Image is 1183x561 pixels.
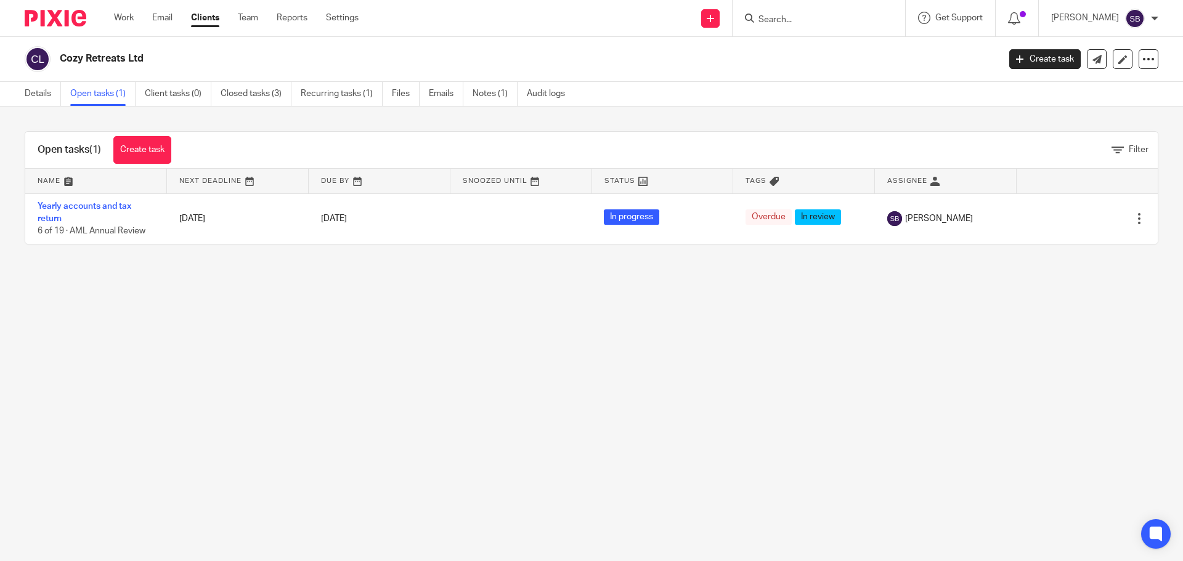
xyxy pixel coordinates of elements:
[25,82,61,106] a: Details
[114,12,134,24] a: Work
[25,46,51,72] img: svg%3E
[604,177,635,184] span: Status
[167,193,309,244] td: [DATE]
[25,10,86,26] img: Pixie
[145,82,211,106] a: Client tasks (0)
[473,82,518,106] a: Notes (1)
[113,136,171,164] a: Create task
[746,177,766,184] span: Tags
[221,82,291,106] a: Closed tasks (3)
[277,12,307,24] a: Reports
[301,82,383,106] a: Recurring tasks (1)
[746,209,792,225] span: Overdue
[527,82,574,106] a: Audit logs
[757,15,868,26] input: Search
[70,82,136,106] a: Open tasks (1)
[463,177,527,184] span: Snoozed Until
[1125,9,1145,28] img: svg%3E
[429,82,463,106] a: Emails
[152,12,173,24] a: Email
[1051,12,1119,24] p: [PERSON_NAME]
[1009,49,1081,69] a: Create task
[38,202,131,223] a: Yearly accounts and tax return
[38,227,145,235] span: 6 of 19 · AML Annual Review
[1129,145,1148,154] span: Filter
[795,209,841,225] span: In review
[392,82,420,106] a: Files
[905,212,973,225] span: [PERSON_NAME]
[326,12,359,24] a: Settings
[60,52,805,65] h2: Cozy Retreats Ltd
[935,14,983,22] span: Get Support
[191,12,219,24] a: Clients
[321,214,347,223] span: [DATE]
[238,12,258,24] a: Team
[887,211,902,226] img: svg%3E
[604,209,659,225] span: In progress
[38,143,101,156] h1: Open tasks
[89,145,101,155] span: (1)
